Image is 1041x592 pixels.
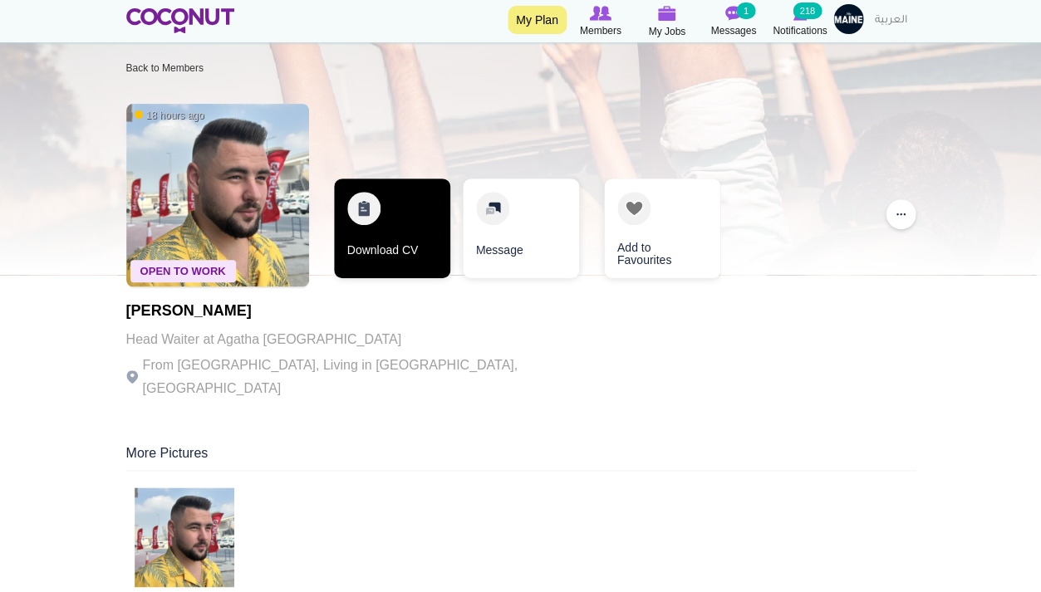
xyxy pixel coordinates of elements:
[773,22,827,39] span: Notifications
[334,179,450,278] a: Download CV
[126,8,235,33] img: Home
[886,199,916,229] button: ...
[725,6,742,21] img: Messages
[710,22,756,39] span: Messages
[867,4,916,37] a: العربية
[579,22,621,39] span: Members
[658,6,676,21] img: My Jobs
[126,444,916,471] div: More Pictures
[463,179,579,278] a: Message
[589,6,611,21] img: Browse Members
[793,2,821,19] small: 218
[508,6,567,34] a: My Plan
[126,62,204,74] a: Back to Members
[592,179,708,286] div: 3 / 3
[334,179,450,286] div: 1 / 3
[648,23,685,40] span: My Jobs
[463,179,579,286] div: 2 / 3
[567,4,634,39] a: Browse Members Members
[130,260,236,282] span: Open To Work
[135,109,204,123] span: 18 hours ago
[793,6,807,21] img: Notifications
[126,303,583,320] h1: [PERSON_NAME]
[700,4,767,39] a: Messages Messages 1
[736,2,754,19] small: 1
[126,328,583,351] p: Head Waiter at Agatha [GEOGRAPHIC_DATA]
[767,4,833,39] a: Notifications Notifications 218
[604,179,720,278] a: Add to Favourites
[126,354,583,400] p: From [GEOGRAPHIC_DATA], Living in [GEOGRAPHIC_DATA], [GEOGRAPHIC_DATA]
[634,4,700,40] a: My Jobs My Jobs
